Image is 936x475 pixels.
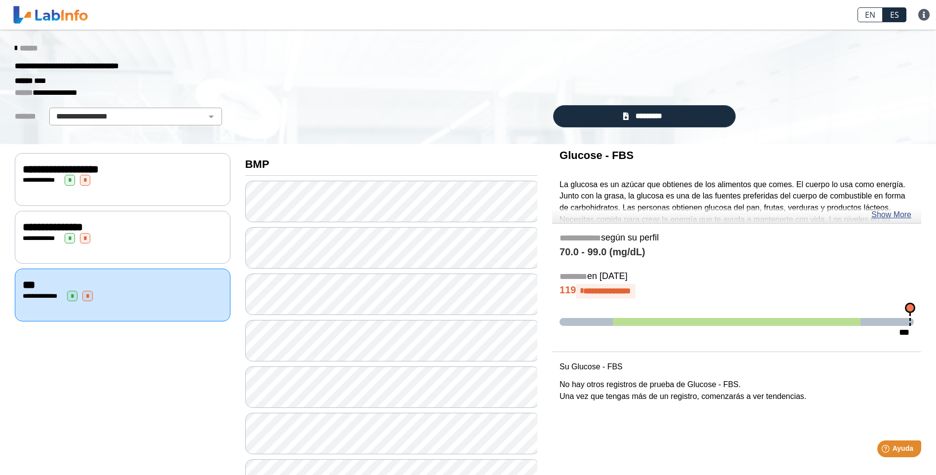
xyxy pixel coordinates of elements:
[848,436,925,464] iframe: Help widget launcher
[560,271,914,282] h5: en [DATE]
[560,233,914,244] h5: según su perfil
[560,361,914,373] p: Su Glucose - FBS
[560,246,914,258] h4: 70.0 - 99.0 (mg/dL)
[560,284,914,299] h4: 119
[245,158,269,170] b: BMP
[560,149,634,161] b: Glucose - FBS
[560,379,914,402] p: No hay otros registros de prueba de Glucose - FBS. Una vez que tengas más de un registro, comenza...
[871,209,911,221] a: Show More
[883,7,906,22] a: ES
[560,179,914,250] p: La glucosa es un azúcar que obtienes de los alimentos que comes. El cuerpo lo usa como energía. J...
[858,7,883,22] a: EN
